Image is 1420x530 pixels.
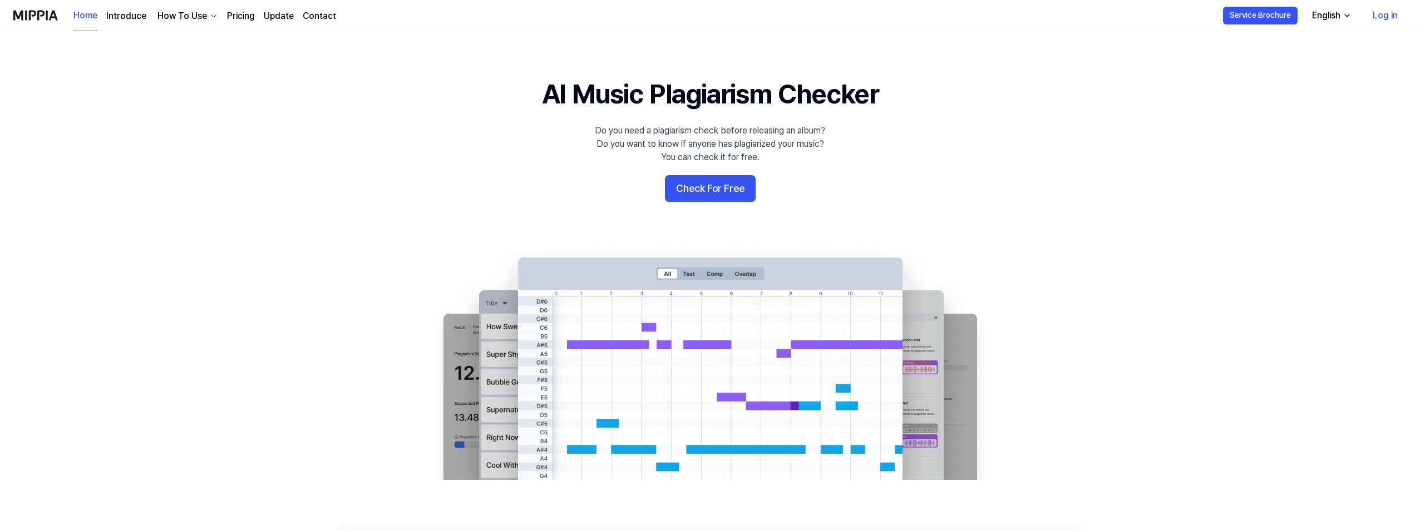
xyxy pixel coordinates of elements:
a: Contact [303,9,336,23]
div: How To Use [155,9,209,23]
div: Do you need a plagiarism check before releasing an album? Do you want to know if anyone has plagi... [595,124,825,164]
a: Home [73,1,97,31]
img: main Image [421,246,999,480]
button: English [1303,4,1358,27]
button: Check For Free [665,175,756,202]
button: How To Use [155,9,218,23]
a: Introduce [106,9,146,23]
button: Service Brochure [1223,7,1298,24]
a: Update [264,9,294,23]
div: English [1310,9,1343,22]
a: Pricing [227,9,255,23]
h1: AI Music Plagiarism Checker [542,76,879,113]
